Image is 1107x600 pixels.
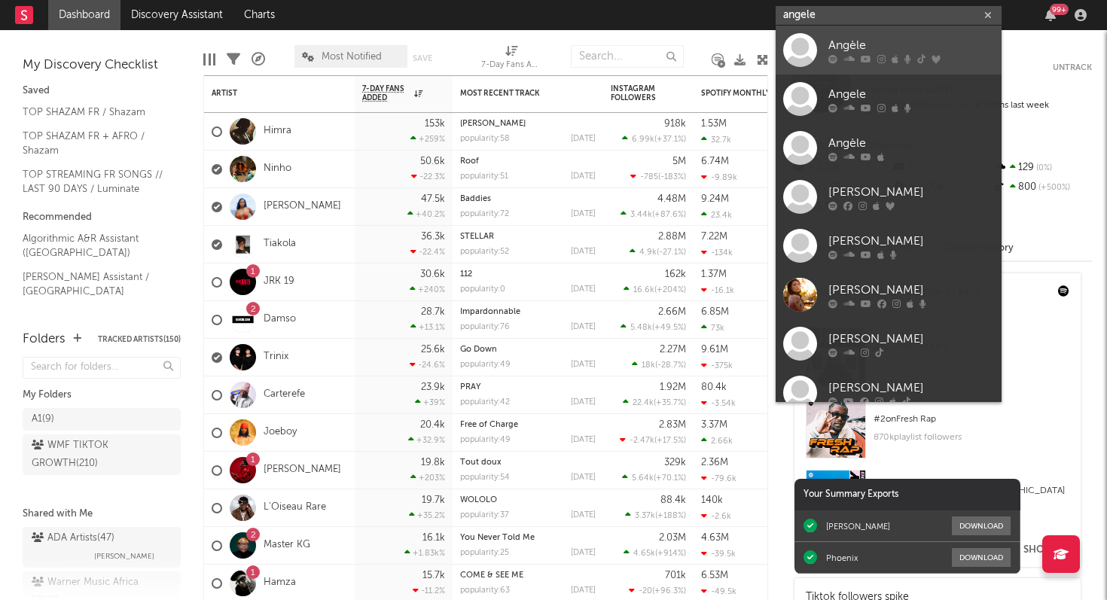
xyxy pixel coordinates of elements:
[992,178,1092,197] div: 800
[460,89,573,98] div: Most Recent Track
[625,510,686,520] div: ( )
[227,38,240,81] div: Filters
[460,285,505,294] div: popularity: 0
[571,361,596,369] div: [DATE]
[203,38,215,81] div: Edit Columns
[828,36,994,54] div: Angèle
[571,210,596,218] div: [DATE]
[460,383,596,391] div: PRAY
[621,322,686,332] div: ( )
[460,383,480,391] a: PRAY
[630,437,654,445] span: -2.47k
[23,330,66,349] div: Folders
[665,571,686,580] div: 701k
[410,285,445,294] div: +240 %
[701,345,728,355] div: 9.61M
[264,501,326,514] a: L'Oiseau Rare
[826,521,890,531] div: [PERSON_NAME]
[264,276,294,288] a: JRK 19
[460,346,497,354] a: Go Down
[657,286,684,294] span: +204 %
[571,549,596,557] div: [DATE]
[701,270,727,279] div: 1.37M
[460,233,494,241] a: STELLAR
[701,119,727,129] div: 1.53M
[828,134,994,152] div: Angèle
[23,166,166,197] a: TOP STREAMING FR SONGS // LAST 90 DAYS / Luminate
[659,248,684,257] span: -27.1 %
[420,420,445,430] div: 20.4k
[828,85,994,103] div: Angele
[794,479,1020,510] div: Your Summary Exports
[624,548,686,558] div: ( )
[23,408,181,431] a: A1(9)
[776,368,1002,417] a: [PERSON_NAME]
[1034,164,1052,172] span: 0 %
[630,211,652,219] span: 3.44k
[264,200,341,213] a: [PERSON_NAME]
[633,286,654,294] span: 16.6k
[460,270,472,279] a: 112
[632,474,654,483] span: 5.64k
[23,357,181,379] input: Search for folders...
[665,270,686,279] div: 162k
[422,495,445,505] div: 19.7k
[212,89,325,98] div: Artist
[639,248,657,257] span: 4.9k
[23,56,181,75] div: My Discovery Checklist
[874,410,1069,428] div: # 2 on Fresh Rap
[701,89,814,98] div: Spotify Monthly Listeners
[701,232,727,242] div: 7.22M
[407,209,445,219] div: +40.2 %
[640,173,658,181] span: -785
[460,172,508,181] div: popularity: 51
[460,496,596,504] div: WOLOLO
[656,474,684,483] span: +70.1 %
[656,399,684,407] span: +35.7 %
[622,134,686,144] div: ( )
[701,458,728,468] div: 2.36M
[411,172,445,181] div: -22.3 %
[410,134,445,144] div: +259 %
[421,194,445,204] div: 47.5k
[460,270,596,279] div: 112
[635,512,655,520] span: 3.37k
[32,529,114,547] div: ADA Artists ( 47 )
[23,230,166,261] a: Algorithmic A&R Assistant ([GEOGRAPHIC_DATA])
[952,516,1011,535] button: Download
[701,571,728,580] div: 6.53M
[94,547,154,565] span: [PERSON_NAME]
[828,379,994,397] div: [PERSON_NAME]
[1053,60,1092,75] button: Untrack
[701,533,729,543] div: 4.63M
[874,428,1069,446] div: 870k playlist followers
[23,269,166,300] a: [PERSON_NAME] Assistant / [GEOGRAPHIC_DATA]
[776,75,1002,123] a: Angele
[571,285,596,294] div: [DATE]
[23,128,166,159] a: TOP SHAZAM FR + AFRO / Shazam
[701,382,727,392] div: 80.4k
[98,336,181,343] button: Tracked Artists(150)
[654,324,684,332] span: +49.5 %
[701,420,727,430] div: 3.37M
[658,232,686,242] div: 2.88M
[264,351,288,364] a: Trinix
[481,38,541,81] div: 7-Day Fans Added (7-Day Fans Added)
[654,211,684,219] span: +87.6 %
[264,577,296,589] a: Hamza
[701,157,729,166] div: 6.74M
[460,496,497,504] a: WOLOLO
[264,388,305,401] a: Carterefe
[828,330,994,348] div: [PERSON_NAME]
[460,346,596,354] div: Go Down
[421,232,445,242] div: 36.3k
[264,125,291,138] a: Himra
[23,209,181,227] div: Recommended
[410,322,445,332] div: +13.1 %
[642,361,655,370] span: 18k
[460,157,596,166] div: Roof
[460,120,526,128] a: [PERSON_NAME]
[571,172,596,181] div: [DATE]
[776,172,1002,221] a: [PERSON_NAME]
[460,458,596,467] div: Tout doux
